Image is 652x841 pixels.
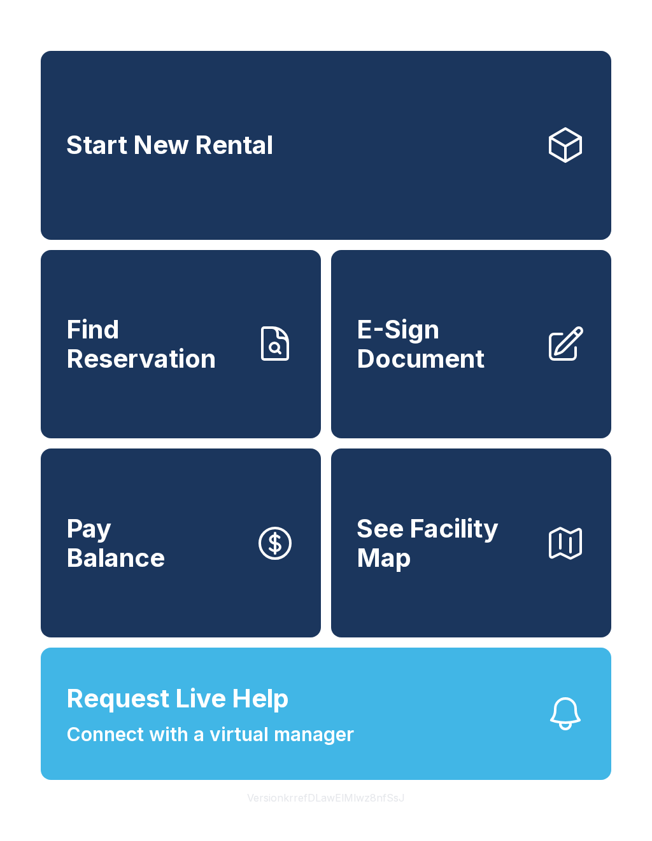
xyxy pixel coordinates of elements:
[331,448,611,637] button: See Facility Map
[237,780,415,816] button: VersionkrrefDLawElMlwz8nfSsJ
[41,250,321,439] a: Find Reservation
[41,51,611,240] a: Start New Rental
[66,130,273,160] span: Start New Rental
[41,648,611,780] button: Request Live HelpConnect with a virtual manager
[357,315,535,373] span: E-Sign Document
[66,679,289,718] span: Request Live Help
[331,250,611,439] a: E-Sign Document
[357,514,535,572] span: See Facility Map
[66,514,165,572] span: Pay Balance
[66,315,244,373] span: Find Reservation
[66,720,354,749] span: Connect with a virtual manager
[41,448,321,637] button: PayBalance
